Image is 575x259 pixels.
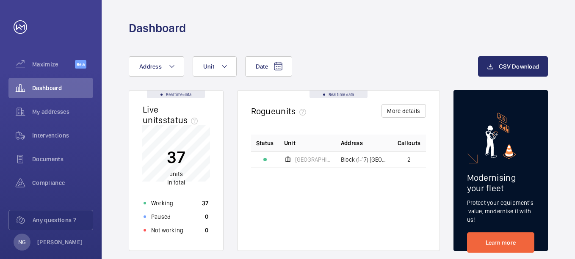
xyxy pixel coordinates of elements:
span: Unit [203,63,214,70]
span: 2 [407,157,411,163]
p: Protect your equipment's value, modernise it with us! [467,198,535,224]
button: Address [129,56,184,77]
button: Date [245,56,292,77]
span: units [276,106,310,116]
p: 0 [205,226,208,234]
h1: Dashboard [129,20,186,36]
h2: Rogue [251,106,310,116]
span: Unit [284,139,296,147]
span: [GEOGRAPHIC_DATA] [295,157,331,163]
span: Maximize [32,60,75,69]
p: 0 [205,212,208,221]
p: in total [167,170,185,187]
p: Paused [151,212,171,221]
p: Not working [151,226,183,234]
a: Learn more [467,232,535,253]
span: units [169,171,183,177]
button: Unit [193,56,237,77]
h2: Live units [143,104,201,125]
p: [PERSON_NAME] [37,238,83,246]
div: Real time data [147,91,205,98]
div: Real time data [310,91,368,98]
span: Beta [75,60,86,69]
span: status [163,115,202,125]
h2: Modernising your fleet [467,172,535,193]
span: Address [341,139,363,147]
p: NG [18,238,26,246]
p: Working [151,199,173,207]
span: Interventions [32,131,93,140]
span: Compliance [32,179,93,187]
span: Documents [32,155,93,163]
span: CSV Download [499,63,539,70]
span: Callouts [398,139,421,147]
p: 37 [167,146,185,168]
button: More details [381,104,426,118]
img: marketing-card.svg [485,113,516,159]
p: 37 [202,199,209,207]
button: CSV Download [478,56,548,77]
p: Status [256,139,274,147]
span: Block (1-17) [GEOGRAPHIC_DATA] - [GEOGRAPHIC_DATA] [341,157,387,163]
span: Address [139,63,162,70]
span: Dashboard [32,84,93,92]
span: Date [256,63,268,70]
span: My addresses [32,107,93,116]
span: Any questions ? [33,216,93,224]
